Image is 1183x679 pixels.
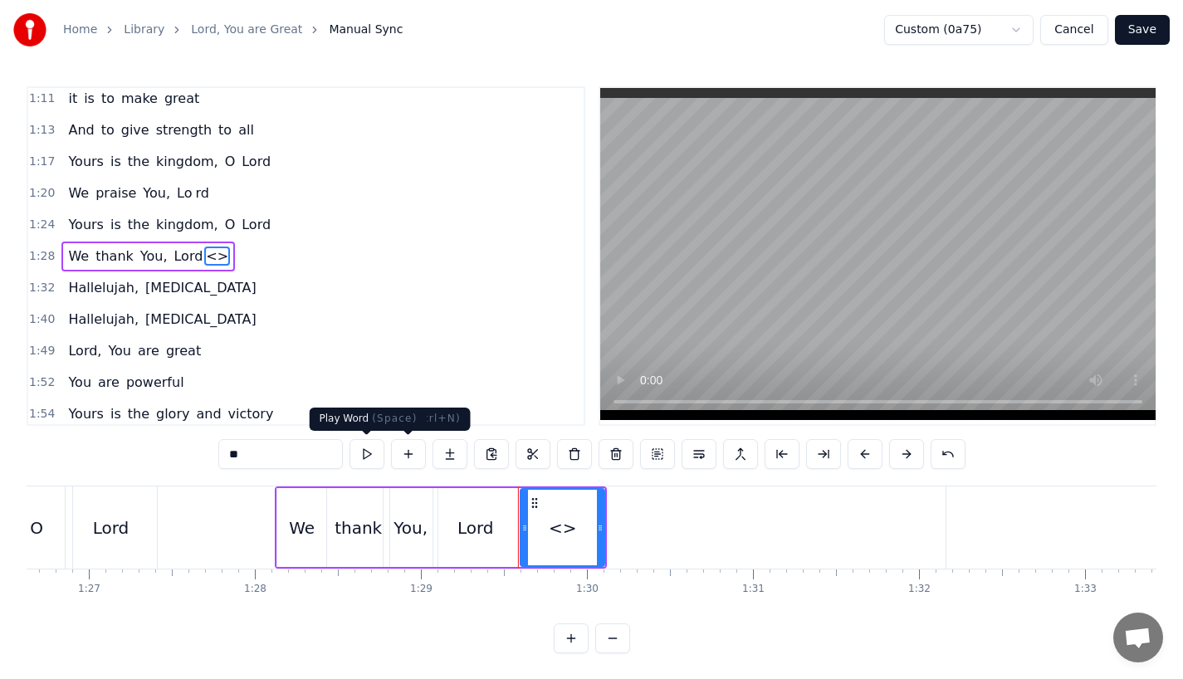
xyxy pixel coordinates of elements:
[1040,15,1107,45] button: Cancel
[144,310,258,329] span: [MEDICAL_DATA]
[106,341,133,360] span: You
[411,413,460,424] span: ( Ctrl+N )
[82,89,96,108] span: is
[63,22,97,38] a: Home
[742,583,765,596] div: 1:31
[29,154,55,170] span: 1:17
[29,122,55,139] span: 1:13
[66,341,103,360] span: Lord,
[154,404,191,423] span: glory
[109,152,123,171] span: is
[154,120,213,139] span: strength
[78,583,100,596] div: 1:27
[29,248,55,265] span: 1:28
[29,185,55,202] span: 1:20
[223,152,237,171] span: O
[63,22,403,38] nav: breadcrumb
[109,215,123,234] span: is
[372,413,417,424] span: ( Space )
[94,183,138,203] span: praise
[109,404,123,423] span: is
[66,89,79,108] span: it
[96,373,121,392] span: are
[29,217,55,233] span: 1:24
[120,89,159,108] span: make
[66,152,105,171] span: Yours
[163,89,201,108] span: great
[100,120,116,139] span: to
[66,404,105,423] span: Yours
[29,311,55,328] span: 1:40
[1115,15,1170,45] button: Save
[13,13,46,46] img: youka
[29,343,55,359] span: 1:49
[237,120,256,139] span: all
[310,408,428,431] div: Play Word
[175,183,193,203] span: Lo
[141,183,172,203] span: You,
[125,373,186,392] span: powerful
[204,247,230,266] span: <>
[66,247,90,266] span: We
[191,22,302,38] a: Lord, You are Great
[240,152,272,171] span: Lord
[350,408,471,431] div: Add Word
[240,215,272,234] span: Lord
[164,341,203,360] span: great
[410,583,433,596] div: 1:29
[1074,583,1097,596] div: 1:33
[193,183,210,203] span: rd
[126,215,151,234] span: the
[227,404,276,423] span: victory
[29,406,55,423] span: 1:54
[93,515,130,540] div: Lord
[549,515,577,540] div: <>
[223,215,237,234] span: O
[66,120,95,139] span: And
[394,515,428,540] div: You,
[136,341,161,360] span: are
[144,278,258,297] span: [MEDICAL_DATA]
[66,373,93,392] span: You
[1113,613,1163,662] div: Open chat
[329,22,403,38] span: Manual Sync
[29,374,55,391] span: 1:52
[335,515,382,540] div: thank
[66,183,90,203] span: We
[217,120,233,139] span: to
[124,22,164,38] a: Library
[100,89,116,108] span: to
[66,310,140,329] span: Hallelujah,
[139,247,169,266] span: You,
[908,583,931,596] div: 1:32
[576,583,599,596] div: 1:30
[66,215,105,234] span: Yours
[120,120,151,139] span: give
[154,215,220,234] span: kingdom,
[126,152,151,171] span: the
[289,515,315,540] div: We
[29,90,55,107] span: 1:11
[154,152,220,171] span: kingdom,
[29,280,55,296] span: 1:32
[66,278,140,297] span: Hallelujah,
[126,404,151,423] span: the
[30,515,43,540] div: O
[194,404,222,423] span: and
[244,583,266,596] div: 1:28
[457,515,494,540] div: Lord
[172,247,204,266] span: Lord
[94,247,135,266] span: thank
